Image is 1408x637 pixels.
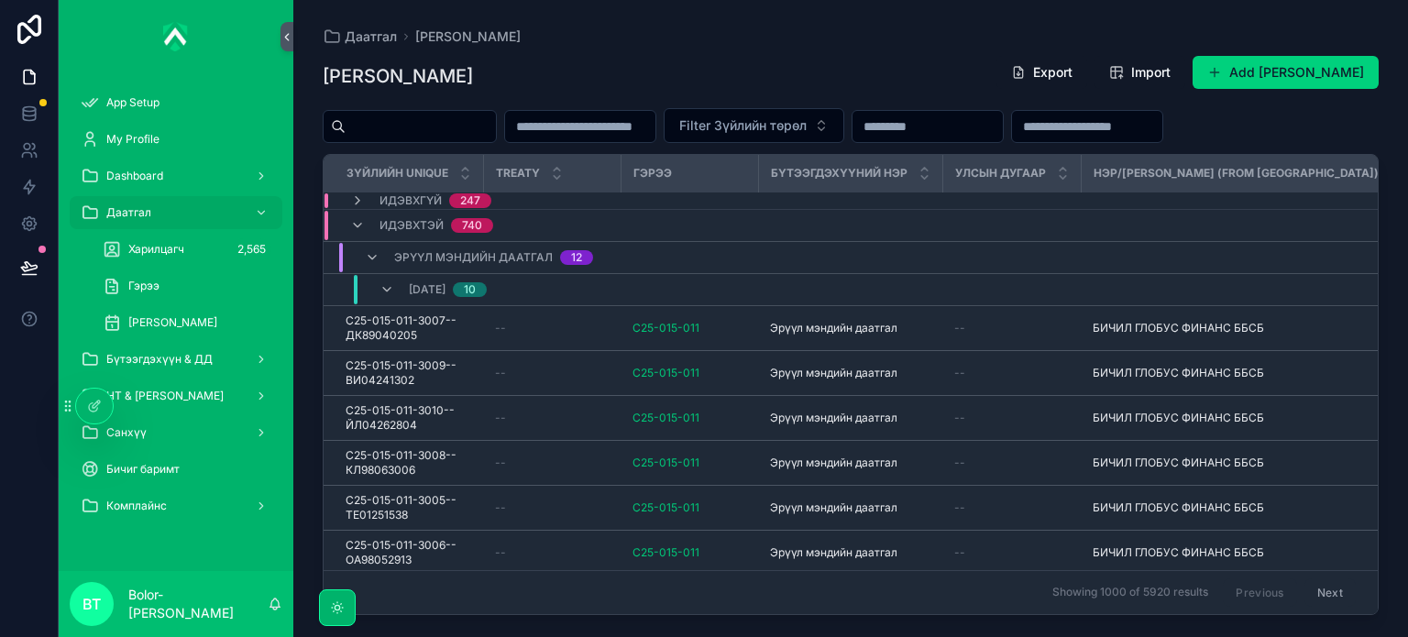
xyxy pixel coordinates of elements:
span: Бүтээгдэхүүн & ДД [106,352,213,367]
span: Комплайнс [106,499,167,513]
span: БИЧИЛ ГЛОБУС ФИНАНС ББСБ [1093,456,1264,470]
a: [PERSON_NAME] [415,27,521,46]
span: Showing 1000 of 5920 results [1052,586,1208,600]
span: Харилцагч [128,242,184,257]
a: Санхүү [70,416,282,449]
a: C25-015-011 [632,321,748,335]
div: 247 [460,193,480,208]
span: Гэрээ [633,166,672,181]
span: Dashboard [106,169,163,183]
span: -- [954,456,965,470]
a: C25-015-011 [632,456,748,470]
span: Бүтээгдэхүүний нэр [771,166,907,181]
span: Эрүүл мэндийн даатгал [770,545,897,560]
div: 2,565 [232,238,271,260]
span: -- [495,500,506,515]
span: Зүйлийн unique [346,166,448,181]
span: C25-015-011-3008--КЛ98063006 [346,448,473,478]
a: C25-015-011-3009--ВИ04241302 [346,358,473,388]
span: [PERSON_NAME] [128,315,217,330]
a: C25-015-011 [632,545,699,560]
a: C25-015-011 [632,500,748,515]
a: Бүтээгдэхүүн & ДД [70,343,282,376]
span: -- [954,411,965,425]
span: Эрүүл мэндийн даатгал [770,411,897,425]
span: C25-015-011-3007--ДК89040205 [346,313,473,343]
img: App logo [163,22,189,51]
span: -- [495,366,506,380]
a: C25-015-011 [632,321,699,335]
span: Эрүүл мэндийн даатгал [394,250,553,265]
span: Даатгал [345,27,397,46]
a: C25-015-011-3006--ОА98052913 [346,538,473,567]
span: БИЧИЛ ГЛОБУС ФИНАНС ББСБ [1093,545,1264,560]
span: -- [495,321,506,335]
a: Даатгал [70,196,282,229]
span: Даатгал [106,205,151,220]
a: -- [495,456,610,470]
span: Бичиг баримт [106,462,180,477]
a: Эрүүл мэндийн даатгал [770,366,932,380]
a: Харилцагч2,565 [92,233,282,266]
a: Эрүүл мэндийн даатгал [770,456,932,470]
span: -- [954,500,965,515]
span: БИЧИЛ ГЛОБУС ФИНАНС ББСБ [1093,366,1264,380]
a: -- [954,321,1071,335]
span: Идэвхтэй [379,218,444,233]
a: Бичиг баримт [70,453,282,486]
a: C25-015-011 [632,456,699,470]
a: C25-015-011 [632,545,748,560]
span: Улсын дугаар [955,166,1046,181]
button: Add [PERSON_NAME] [1193,56,1379,89]
span: -- [954,545,965,560]
a: Эрүүл мэндийн даатгал [770,411,932,425]
a: Эрүүл мэндийн даатгал [770,545,932,560]
p: Bolor-[PERSON_NAME] [128,586,268,622]
span: Эрүүл мэндийн даатгал [770,321,897,335]
a: C25-015-011 [632,500,699,515]
a: C25-015-011 [632,366,699,380]
span: Treaty [496,166,540,181]
a: App Setup [70,86,282,119]
a: -- [495,500,610,515]
a: Даатгал [323,27,397,46]
div: 10 [464,282,476,297]
span: -- [495,456,506,470]
a: Dashboard [70,159,282,192]
div: 12 [571,250,582,265]
span: БИЧИЛ ГЛОБУС ФИНАНС ББСБ [1093,500,1264,515]
a: Эрүүл мэндийн даатгал [770,500,932,515]
a: C25-015-011-3010--ЙЛ04262804 [346,403,473,433]
span: БИЧИЛ ГЛОБУС ФИНАНС ББСБ [1093,321,1264,335]
div: scrollable content [59,73,293,546]
a: -- [495,321,610,335]
button: Next [1304,578,1356,607]
span: Filter Зүйлийн төрөл [679,116,807,135]
span: Санхүү [106,425,147,440]
a: -- [954,545,1071,560]
span: Идэвхгүй [379,193,442,208]
a: Эрүүл мэндийн даатгал [770,321,932,335]
a: -- [954,411,1071,425]
a: -- [495,411,610,425]
a: НТ & [PERSON_NAME] [70,379,282,412]
span: Эрүүл мэндийн даатгал [770,500,897,515]
a: -- [954,500,1071,515]
span: App Setup [106,95,159,110]
a: C25-015-011 [632,366,748,380]
span: Эрүүл мэндийн даатгал [770,456,897,470]
span: -- [495,545,506,560]
h1: [PERSON_NAME] [323,63,473,89]
span: Гэрээ [128,279,159,293]
span: -- [495,411,506,425]
a: [PERSON_NAME] [92,306,282,339]
a: C25-015-011 [632,411,699,425]
span: -- [954,366,965,380]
